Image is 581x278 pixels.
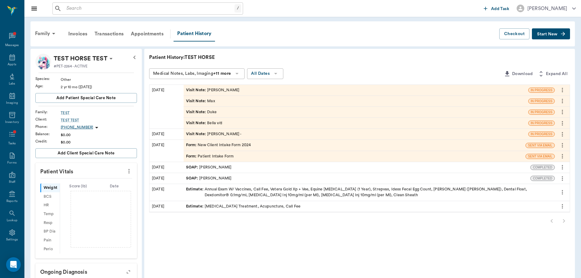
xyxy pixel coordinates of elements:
div: [DATE] [149,140,184,161]
div: Family : [35,109,61,115]
div: 2 yr 10 mo ([DATE]) [61,84,137,90]
div: Age : [35,83,61,89]
div: Lookup [7,218,17,223]
div: Date [96,183,132,189]
p: TEST HORSE TEST [54,54,107,63]
div: Pain [40,236,60,245]
span: Estimate : [186,186,205,198]
span: SENT VIA EMAIL [526,154,554,159]
button: Download [501,68,535,80]
div: [DATE] [149,129,184,139]
div: [DATE] [149,201,184,212]
div: [PERSON_NAME] [527,5,567,12]
span: Visit Note : [186,109,207,115]
span: Estimate : [186,204,205,209]
p: #PET-2264 - ACTIVE [54,63,88,69]
div: BCS [40,192,60,201]
div: Forms [7,161,16,165]
div: [PERSON_NAME] - [186,131,242,137]
div: Open Intercom Messenger [6,257,21,272]
button: [PERSON_NAME] [512,3,581,14]
span: Expand All [546,70,568,78]
div: [DATE] [149,184,184,200]
span: SOAP : [186,164,199,170]
div: Appointments [127,27,167,41]
span: Visit Note : [186,98,207,104]
div: Phone : [35,124,61,129]
div: Messages [5,43,19,48]
button: more [558,173,567,184]
button: more [558,129,567,139]
div: [DATE] [149,85,184,129]
span: COMPLETED [531,165,554,170]
span: Visit Note : [186,120,207,126]
span: SOAP : [186,175,199,181]
div: [MEDICAL_DATA] Treatment, Acupuncture, Call Fee [186,204,300,209]
div: $0.00 [61,139,137,145]
div: [DATE] [149,162,184,173]
div: TEST [61,110,137,116]
div: Temp [40,210,60,218]
div: Labs [9,81,15,86]
input: Search [64,4,235,13]
div: Score ( lb ) [60,183,96,189]
div: [PERSON_NAME] [186,87,240,93]
div: TEST TEST [61,117,137,123]
button: more [558,140,567,150]
button: All Dates [247,68,283,79]
div: BP Dia [40,227,60,236]
div: Settings [6,237,18,242]
button: more [558,162,567,172]
div: Tasks [8,141,16,146]
span: Add patient Special Care Note [56,95,116,101]
button: more [124,166,134,176]
button: more [558,85,567,95]
span: IN PROGRESS [529,132,554,136]
button: Add client Special Care Note [35,148,137,158]
button: more [558,96,567,106]
div: Family [31,26,61,41]
a: Patient History [174,26,215,42]
div: [PERSON_NAME] [186,164,232,170]
img: Profile Image [35,54,51,70]
div: Inventory [5,120,19,125]
div: Max [186,98,215,104]
div: Other [61,77,137,82]
span: IN PROGRESS [529,121,554,125]
b: +11 more [213,71,231,76]
div: Patient Intake Form [186,153,234,159]
div: [PERSON_NAME] [186,175,232,181]
div: Species : [35,76,61,81]
div: Medical Notes, Labs, Imaging [153,70,231,78]
button: Add Task [481,3,512,14]
button: more [558,201,567,211]
button: more [558,187,567,197]
div: Balance : [35,131,61,137]
button: Checkout [499,28,529,40]
div: Annual Exam W/ Vaccines, Call Fee, Vetera Gold Xp + Vee, Equine [MEDICAL_DATA] (1 Year), Strepvax... [186,186,552,198]
span: Form : [186,142,198,148]
button: more [558,118,567,128]
span: IN PROGRESS [529,88,554,92]
button: Close drawer [28,2,40,15]
span: SENT VIA EMAIL [526,143,554,148]
span: Visit Note : [186,87,207,93]
span: COMPLETED [531,176,554,181]
div: Reports [6,199,18,204]
div: Bella v/d [186,120,223,126]
span: Add client Special Care Note [58,150,115,157]
a: Invoices [65,27,91,41]
div: Client : [35,117,61,122]
div: Appts [8,62,16,67]
div: $0.00 [61,132,137,138]
a: Transactions [91,27,127,41]
div: [DATE] [149,173,184,184]
button: Start New [532,28,570,40]
span: Visit Note : [186,131,207,137]
div: Credit : [35,139,61,144]
button: Add patient Special Care Note [35,93,137,103]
